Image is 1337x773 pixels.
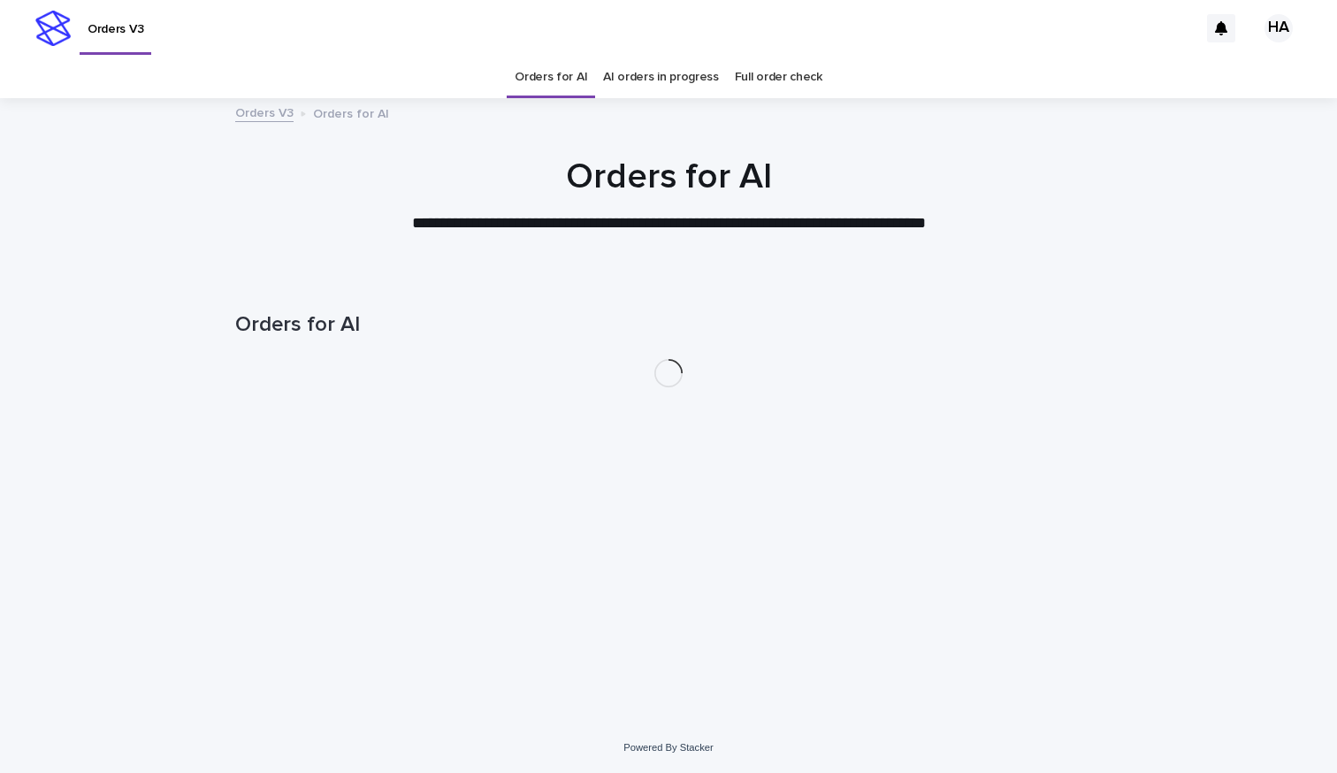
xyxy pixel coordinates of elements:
a: Orders for AI [515,57,587,98]
h1: Orders for AI [235,312,1102,338]
a: Powered By Stacker [623,742,713,753]
a: Orders V3 [235,102,294,122]
a: Full order check [735,57,822,98]
h1: Orders for AI [235,156,1102,198]
a: AI orders in progress [603,57,719,98]
p: Orders for AI [313,103,389,122]
div: HA [1264,14,1293,42]
img: stacker-logo-s-only.png [35,11,71,46]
